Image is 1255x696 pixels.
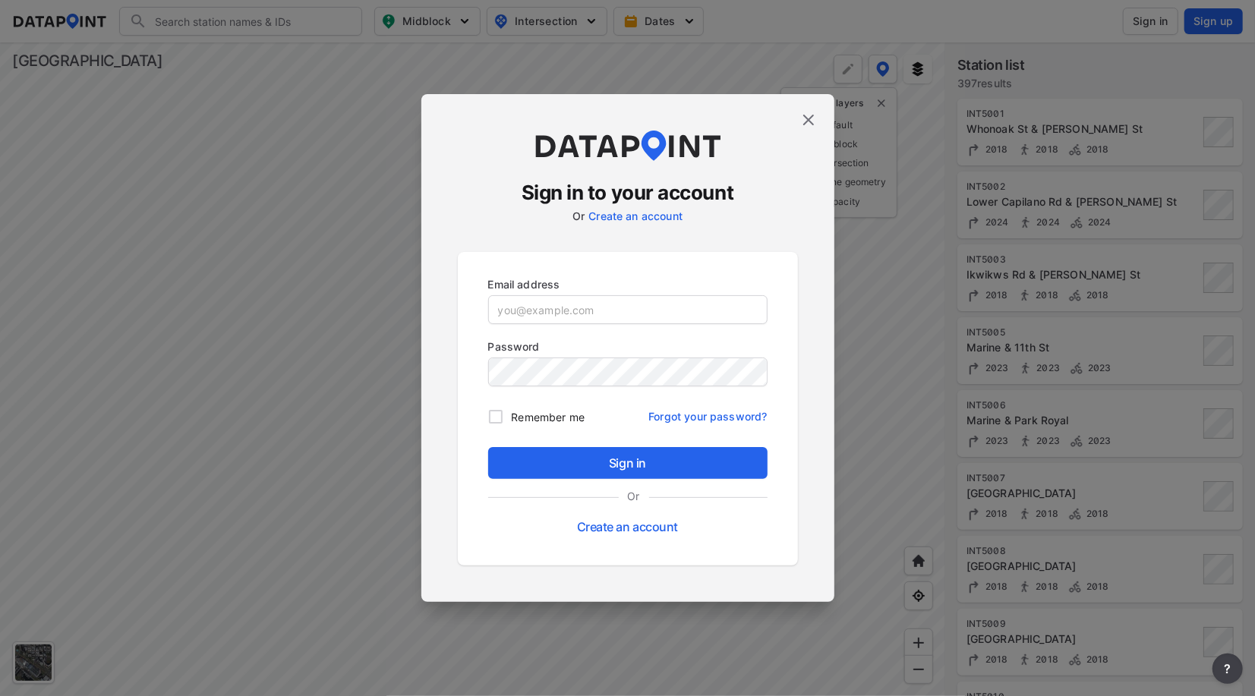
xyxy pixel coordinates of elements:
[500,454,755,472] span: Sign in
[488,447,768,479] button: Sign in
[619,488,649,504] label: Or
[799,111,818,129] img: close.efbf2170.svg
[489,296,767,323] input: you@example.com
[458,179,798,206] h3: Sign in to your account
[512,409,585,425] span: Remember me
[533,131,723,161] img: dataPointLogo.9353c09d.svg
[577,519,678,534] a: Create an account
[1212,653,1243,684] button: more
[488,276,768,292] p: Email address
[1222,660,1234,678] span: ?
[488,339,768,354] p: Password
[648,401,767,424] a: Forgot your password?
[572,209,585,222] label: Or
[588,209,683,222] a: Create an account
